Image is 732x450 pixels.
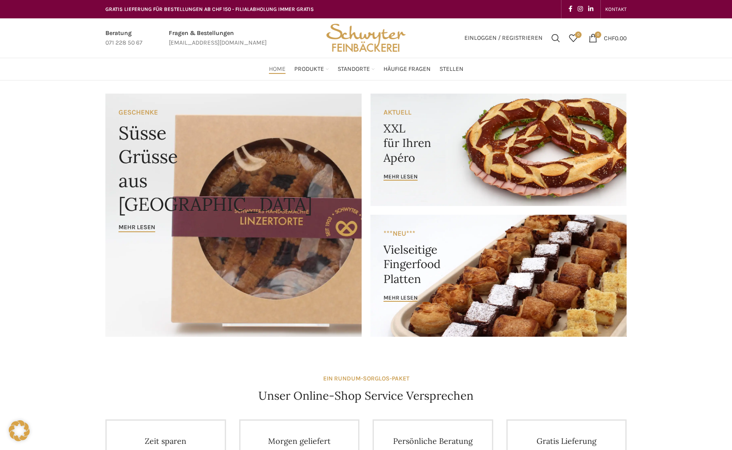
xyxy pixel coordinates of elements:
[595,31,601,38] span: 0
[521,436,613,446] h4: Gratis Lieferung
[604,34,627,42] bdi: 0.00
[601,0,631,18] div: Secondary navigation
[169,28,267,48] a: Infobox link
[105,6,314,12] span: GRATIS LIEFERUNG FÜR BESTELLUNGEN AB CHF 150 - FILIALABHOLUNG IMMER GRATIS
[387,436,479,446] h4: Persönliche Beratung
[383,65,431,73] span: Häufige Fragen
[604,34,615,42] span: CHF
[575,31,582,38] span: 0
[439,65,464,73] span: Stellen
[565,29,582,47] a: 0
[294,65,324,73] span: Produkte
[269,60,286,78] a: Home
[586,3,596,15] a: Linkedin social link
[119,224,155,232] a: Mehr lesen
[269,65,286,73] span: Home
[258,388,474,404] h4: Unser Online-Shop Service Versprechen
[566,3,575,15] a: Facebook social link
[105,94,362,337] a: Banner link
[101,60,631,78] div: Main navigation
[547,29,565,47] a: Suchen
[370,215,627,337] a: Banner link
[105,28,143,48] a: Infobox link
[370,94,627,206] a: Banner link
[254,436,345,446] h4: Morgen geliefert
[565,29,582,47] div: Meine Wunschliste
[294,60,329,78] a: Produkte
[460,29,547,47] a: Einloggen / Registrieren
[584,29,631,47] a: 0 CHF0.00
[338,60,375,78] a: Standorte
[323,375,409,382] strong: EIN RUNDUM-SORGLOS-PAKET
[383,60,431,78] a: Häufige Fragen
[119,224,155,231] span: Mehr lesen
[575,3,586,15] a: Instagram social link
[605,0,627,18] a: KONTAKT
[338,65,370,73] span: Standorte
[323,18,409,58] img: Bäckerei Schwyter
[605,6,627,12] span: KONTAKT
[323,34,409,41] a: Site logo
[439,60,464,78] a: Stellen
[120,436,212,446] h4: Zeit sparen
[464,35,543,41] span: Einloggen / Registrieren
